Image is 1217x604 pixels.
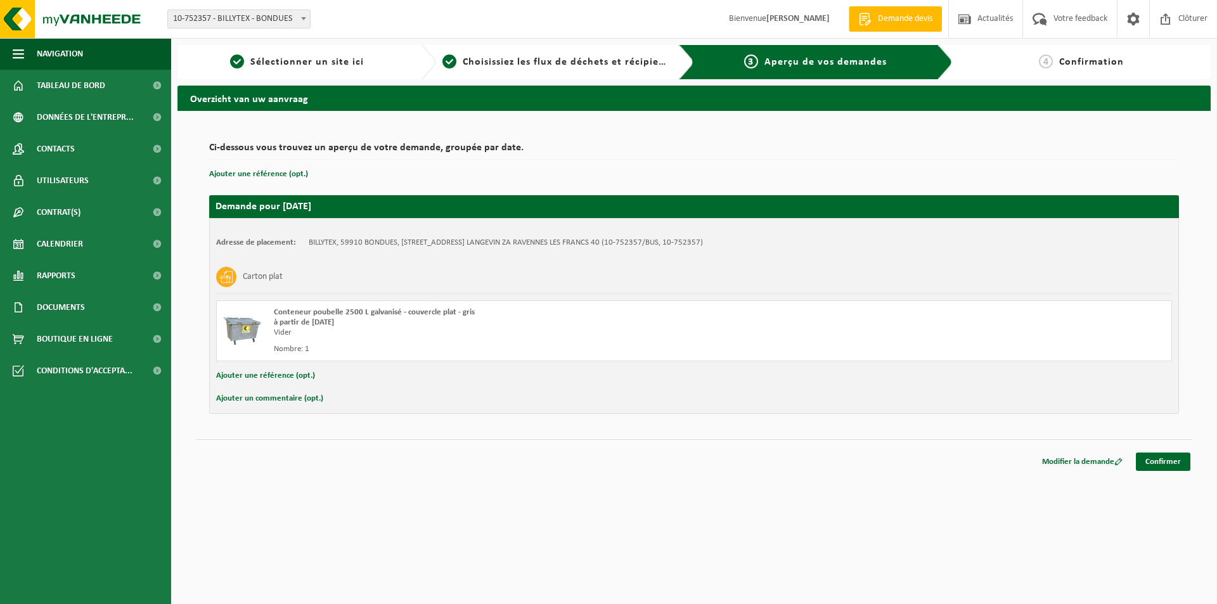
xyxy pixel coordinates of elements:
span: Demande devis [875,13,936,25]
span: Boutique en ligne [37,323,113,355]
span: Documents [37,292,85,323]
strong: à partir de [DATE] [274,318,334,326]
strong: [PERSON_NAME] [766,14,830,23]
span: Sélectionner un site ici [250,57,364,67]
button: Ajouter une référence (opt.) [209,166,308,183]
div: Nombre: 1 [274,344,745,354]
span: Contacts [37,133,75,165]
span: Données de l'entrepr... [37,101,134,133]
a: Modifier la demande [1033,453,1132,471]
span: 10-752357 - BILLYTEX - BONDUES [167,10,311,29]
span: Aperçu de vos demandes [764,57,887,67]
td: BILLYTEX, 59910 BONDUES, [STREET_ADDRESS] LANGEVIN ZA RAVENNES LES FRANCS 40 (10-752357/BUS, 10-7... [309,238,703,248]
a: Confirmer [1136,453,1190,471]
span: Rapports [37,260,75,292]
strong: Adresse de placement: [216,238,296,247]
span: Conteneur poubelle 2500 L galvanisé - couvercle plat - gris [274,308,475,316]
button: Ajouter une référence (opt.) [216,368,315,384]
span: 3 [744,55,758,68]
span: Calendrier [37,228,83,260]
span: Confirmation [1059,57,1124,67]
span: Choisissiez les flux de déchets et récipients [463,57,674,67]
span: Tableau de bord [37,70,105,101]
span: Contrat(s) [37,196,80,228]
span: 1 [230,55,244,68]
span: Utilisateurs [37,165,89,196]
h3: Carton plat [243,267,283,287]
strong: Demande pour [DATE] [216,202,311,212]
button: Ajouter un commentaire (opt.) [216,390,323,407]
h2: Overzicht van uw aanvraag [177,86,1211,110]
div: Vider [274,328,745,338]
span: Navigation [37,38,83,70]
img: WB-2500-GAL-GY-01.png [223,307,261,345]
span: 10-752357 - BILLYTEX - BONDUES [168,10,310,28]
a: Demande devis [849,6,942,32]
span: 2 [442,55,456,68]
a: 1Sélectionner un site ici [184,55,411,70]
span: Conditions d'accepta... [37,355,132,387]
h2: Ci-dessous vous trouvez un aperçu de votre demande, groupée par date. [209,143,1179,160]
a: 2Choisissiez les flux de déchets et récipients [442,55,669,70]
span: 4 [1039,55,1053,68]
